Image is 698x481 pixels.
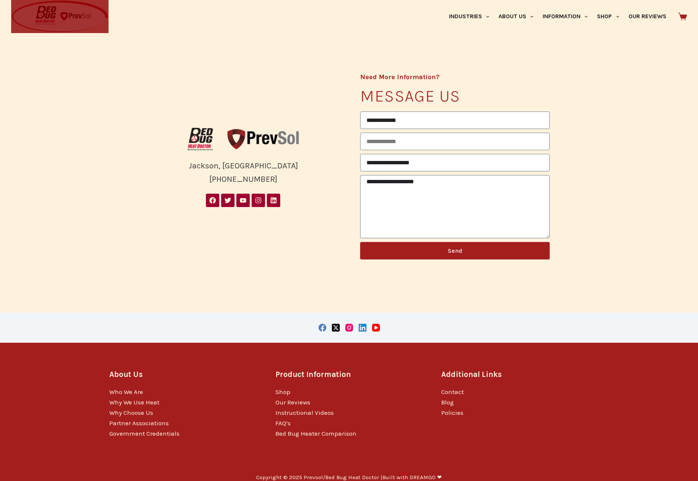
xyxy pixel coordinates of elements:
[109,388,143,396] a: Who We Are
[360,112,550,263] form: General Contact Form
[382,474,442,481] a: Built with DREAMGO ❤
[441,388,464,396] a: Contact
[441,409,463,416] a: Policies
[441,398,454,406] a: Blog
[275,369,423,380] h3: Product Information
[275,388,290,396] a: Shop
[275,419,291,427] a: FAQ’s
[109,398,159,406] a: Why We Use Heat
[360,88,550,104] h3: Message us
[109,369,257,380] h3: About Us
[332,324,340,332] a: X (Twitter)
[360,74,550,80] h4: Need More Information?
[372,324,380,332] a: YouTube
[448,248,462,254] span: Send
[441,369,589,380] h3: Additional Links
[345,324,353,332] a: Instagram
[275,409,334,416] a: Instructional Videos
[360,242,550,259] button: Send
[109,409,153,416] a: Why Choose Us
[359,324,366,332] a: LinkedIn
[275,398,310,406] a: Our Reviews
[109,430,180,437] a: Government Credentials
[275,430,356,437] a: Bed Bug Heater Comparison
[6,3,28,25] button: Open LiveChat chat widget
[109,419,169,427] a: Partner Associations
[148,159,338,186] div: Jackson, [GEOGRAPHIC_DATA] [PHONE_NUMBER]
[319,324,326,332] a: Facebook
